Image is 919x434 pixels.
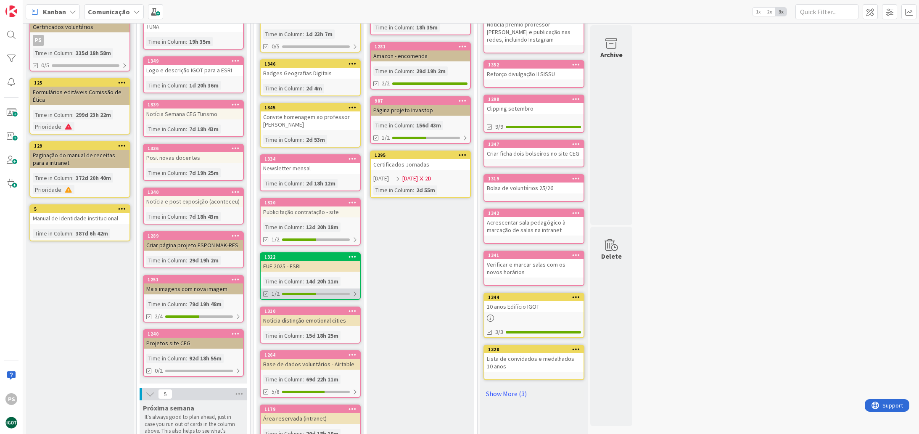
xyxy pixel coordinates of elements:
div: Badges Geografias Digitais [261,68,360,79]
div: 1346Badges Geografias Digitais [261,60,360,79]
div: 1328Lista de convidados e medalhados 10 anos [484,346,584,372]
div: 1264Base de dados voluntários - Airtable [261,351,360,370]
div: Time in Column [146,256,186,265]
div: Newsletter mensal [261,163,360,174]
span: : [72,173,74,183]
div: 29d 19h 2m [187,256,221,265]
div: Reforço divulgação II SISSU [484,69,584,79]
div: PS [30,35,129,46]
div: 1322 [261,253,360,261]
div: 7d 19h 25m [187,168,221,177]
div: Logo e descrição IGOT para a ESRI [144,65,243,76]
div: Time in Column [146,37,186,46]
span: : [186,124,187,134]
div: Time in Column [146,81,186,90]
div: Time in Column [146,354,186,363]
div: Delete [601,251,622,261]
span: [DATE] [402,174,418,183]
div: Time in Column [33,48,72,58]
div: Time in Column [373,121,413,130]
div: 1342 [488,210,584,216]
div: 69d 22h 11m [304,375,341,384]
div: 125Formulários editáveis Comissão de Ética [30,79,129,105]
span: : [72,48,74,58]
a: Show More (3) [483,387,584,400]
div: 1340 [148,189,243,195]
div: 1d 20h 36m [187,81,221,90]
div: 1345Convite homenagem ao professor [PERSON_NAME] [261,104,360,130]
div: 1281 [371,43,470,50]
div: 92d 18h 55m [187,354,224,363]
span: : [186,299,187,309]
div: 1240 [144,330,243,338]
div: 1310 [264,308,360,314]
div: 125 [30,79,129,87]
div: 1295 [375,152,470,158]
div: 1295 [371,151,470,159]
div: 987Página projeto Invastop [371,97,470,116]
div: Lista de convidados e medalhados 10 anos [484,353,584,372]
span: : [61,185,63,194]
div: 1328 [484,346,584,353]
span: : [303,277,304,286]
div: 134410 anos Edifício IGOT [484,294,584,312]
div: Archive [600,50,623,60]
div: Time in Column [263,179,303,188]
div: 987 [375,98,470,104]
div: Clipping setembro [484,103,584,114]
img: avatar [5,417,17,429]
div: 1352Reforço divulgação II SISSU [484,61,584,79]
div: Criar ficha dois bolseiros no site CEG [484,148,584,159]
div: Time in Column [263,375,303,384]
div: 1295Certificados Jornadas [371,151,470,170]
div: 1319 [484,175,584,183]
span: : [303,179,304,188]
div: 7d 18h 43m [187,124,221,134]
div: 1240Projetos site CEG [144,330,243,349]
div: 13d 20h 18m [304,222,341,232]
b: Comunicação [88,8,130,16]
div: Publicitação contratação - site [261,206,360,217]
span: 2x [764,8,775,16]
div: Amazon - encomenda [371,50,470,61]
div: 1342Acrescentar sala pedagógico à marcação de salas na intranet [484,209,584,236]
div: 1334Newsletter mensal [261,155,360,174]
div: 129Paginação do manual de receitas para a intranet [30,142,129,168]
span: 1x [753,8,764,16]
div: 1341Verificar e marcar salas com os novos horários [484,251,584,278]
div: 1346 [261,60,360,68]
span: : [186,37,187,46]
input: Quick Filter... [795,4,858,19]
span: Kanban [43,7,66,17]
div: 1347 [488,141,584,147]
div: 1342 [484,209,584,217]
div: 1298Clipping setembro [484,95,584,114]
span: : [303,331,304,340]
span: 2/4 [155,312,163,321]
div: 1d 23h 7m [304,29,335,39]
div: 1320 [261,199,360,206]
span: 1/2 [272,235,280,244]
div: 1345 [264,105,360,111]
div: 1298 [488,96,584,102]
div: 1340 [144,188,243,196]
div: 1349 [144,57,243,65]
span: : [303,84,304,93]
div: 1310Notícia distinção emotional cities [261,307,360,326]
div: 987 [371,97,470,105]
span: : [303,135,304,144]
div: 372d 20h 40m [74,173,113,183]
div: 2d 53m [304,135,327,144]
span: 1/2 [382,133,390,142]
div: Notícia prémio professor [PERSON_NAME] e publicação nas redes, incluindo Instagram [484,19,584,45]
div: 14d 20h 11m [304,277,341,286]
span: Próxima semana [143,404,194,412]
div: 1320Publicitação contratação - site [261,199,360,217]
div: Time in Column [33,229,72,238]
div: Time in Column [263,135,303,144]
span: : [186,168,187,177]
span: : [413,66,414,76]
div: Time in Column [146,299,186,309]
span: 5 [158,389,172,399]
div: 1264 [261,351,360,359]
